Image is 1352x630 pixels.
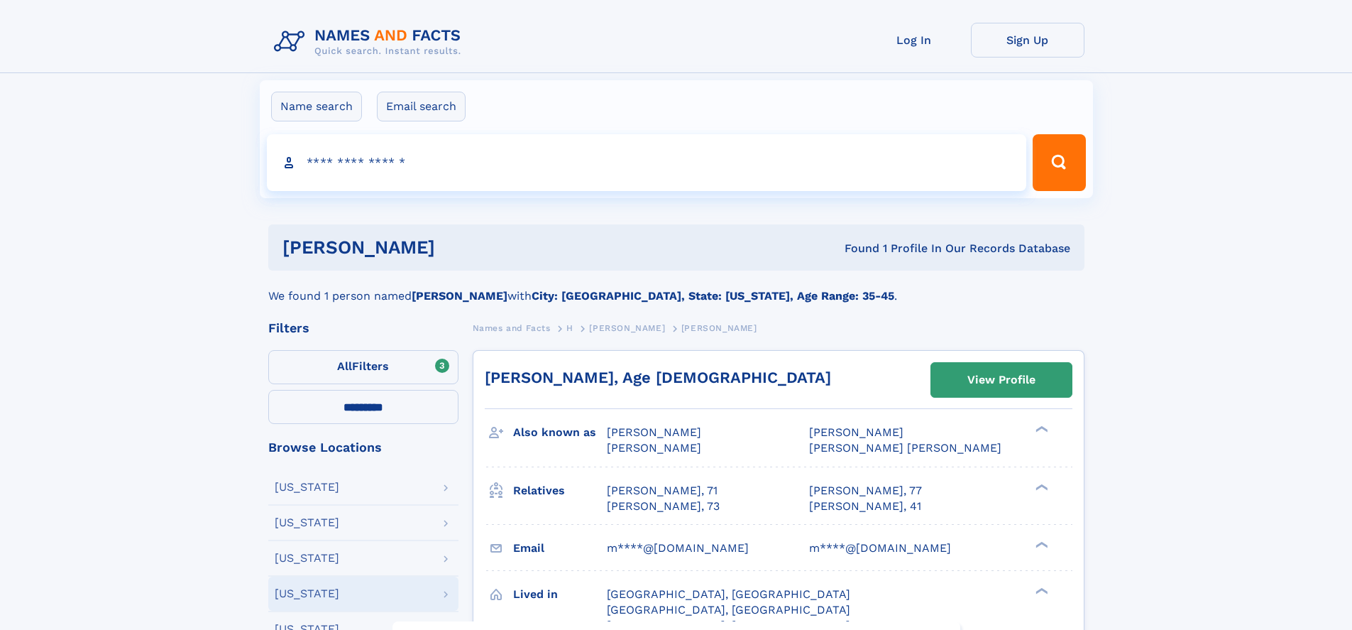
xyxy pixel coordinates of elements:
input: search input [267,134,1027,191]
span: [PERSON_NAME] [589,323,665,333]
a: [PERSON_NAME], 71 [607,483,718,499]
div: ❯ [1032,482,1049,491]
b: City: [GEOGRAPHIC_DATA], State: [US_STATE], Age Range: 35-45 [532,289,894,303]
a: [PERSON_NAME] [589,319,665,337]
label: Name search [271,92,362,121]
div: [US_STATE] [275,482,339,493]
label: Filters [268,350,458,384]
a: View Profile [931,363,1072,397]
span: All [337,359,352,373]
h1: [PERSON_NAME] [282,239,640,256]
span: [PERSON_NAME] [607,425,701,439]
a: [PERSON_NAME], 73 [607,499,720,514]
span: [PERSON_NAME] [681,323,757,333]
a: H [566,319,573,337]
a: Sign Up [971,23,1084,58]
span: H [566,323,573,333]
div: View Profile [967,364,1035,396]
span: [PERSON_NAME] [PERSON_NAME] [809,441,1001,455]
span: [GEOGRAPHIC_DATA], [GEOGRAPHIC_DATA] [607,587,850,601]
a: Names and Facts [473,319,551,337]
div: Found 1 Profile In Our Records Database [639,241,1070,256]
a: Log In [857,23,971,58]
h3: Lived in [513,582,607,607]
h3: Email [513,536,607,560]
span: [PERSON_NAME] [607,441,701,455]
label: Email search [377,92,466,121]
div: [US_STATE] [275,588,339,599]
div: We found 1 person named with . [268,271,1084,305]
div: [US_STATE] [275,553,339,564]
div: [US_STATE] [275,517,339,528]
h3: Relatives [513,479,607,503]
div: Browse Locations [268,441,458,454]
span: [GEOGRAPHIC_DATA], [GEOGRAPHIC_DATA] [607,603,850,617]
a: [PERSON_NAME], Age [DEMOGRAPHIC_DATA] [485,369,831,386]
div: Filters [268,322,458,335]
a: [PERSON_NAME], 77 [809,483,922,499]
div: ❯ [1032,425,1049,434]
button: Search Button [1033,134,1085,191]
b: [PERSON_NAME] [412,289,507,303]
a: [PERSON_NAME], 41 [809,499,921,514]
h3: Also known as [513,420,607,445]
span: [PERSON_NAME] [809,425,903,439]
img: Logo Names and Facts [268,23,473,61]
div: ❯ [1032,540,1049,549]
div: ❯ [1032,586,1049,595]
